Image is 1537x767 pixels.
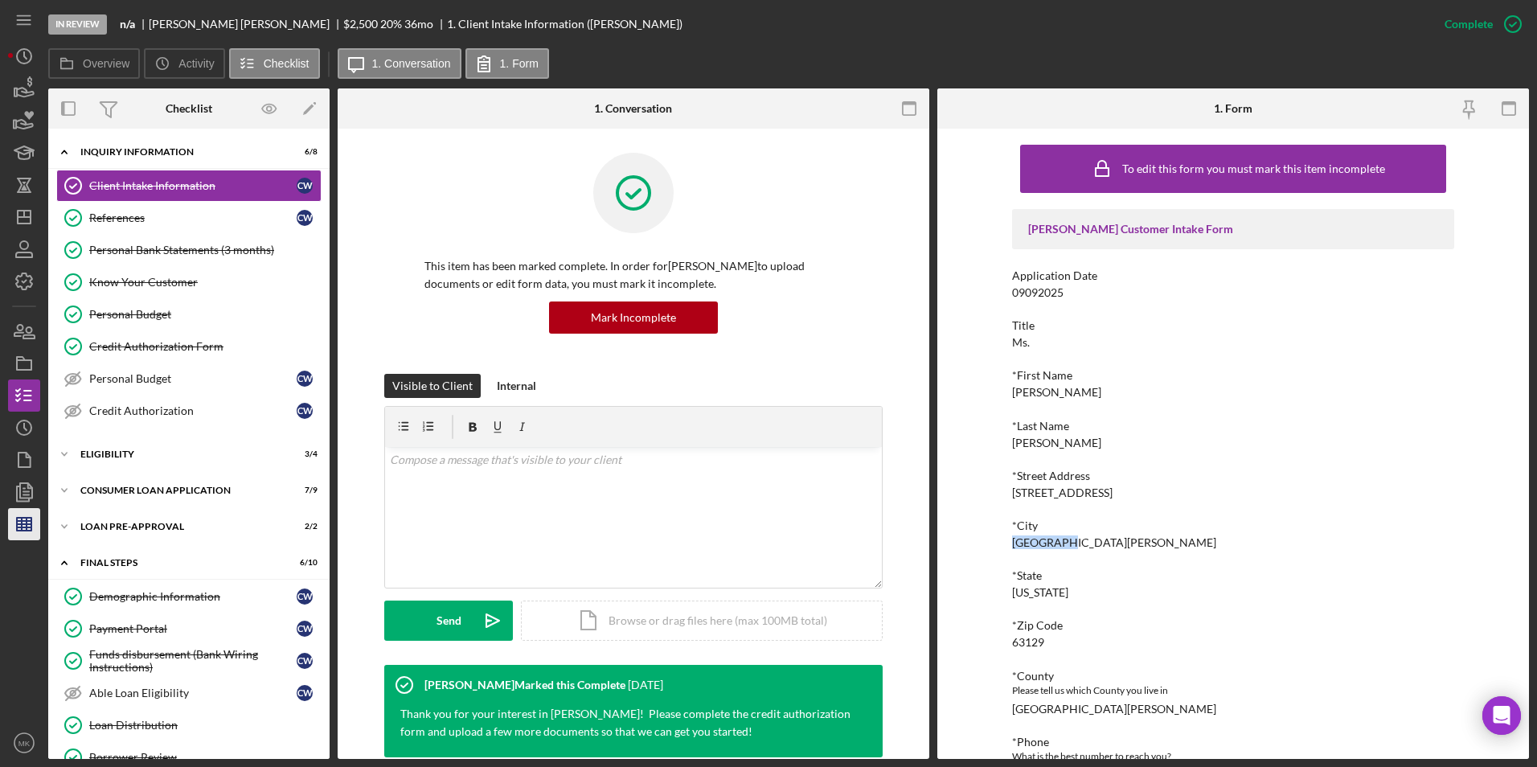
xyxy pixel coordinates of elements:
div: C W [297,589,313,605]
div: C W [297,178,313,194]
div: 09092025 [1012,286,1064,299]
div: *Street Address [1012,470,1454,482]
div: In Review [48,14,107,35]
div: Send [437,601,461,641]
a: Payment PortalCW [56,613,322,645]
a: Personal Budget [56,298,322,330]
div: Complete [1445,8,1493,40]
div: *City [1012,519,1454,532]
div: 2 / 2 [289,522,318,531]
div: 1. Form [1214,102,1252,115]
div: *Last Name [1012,420,1454,433]
button: Activity [144,48,224,79]
div: Demographic Information [89,590,297,603]
div: Application Date [1012,269,1454,282]
div: Open Intercom Messenger [1482,696,1521,735]
div: Credit Authorization [89,404,297,417]
button: MK [8,727,40,759]
p: Thank you for your interest in [PERSON_NAME]! Please complete the credit authorization form and u... [400,705,850,741]
button: Send [384,601,513,641]
a: Personal BudgetCW [56,363,322,395]
label: Checklist [264,57,309,70]
div: Know Your Customer [89,276,321,289]
div: 3 / 4 [289,449,318,459]
div: Mark Incomplete [591,301,676,334]
div: *County [1012,670,1454,683]
div: 7 / 9 [289,486,318,495]
div: *Zip Code [1012,619,1454,632]
div: 36 mo [404,18,433,31]
div: Personal Budget [89,308,321,321]
button: 1. Form [465,48,549,79]
div: [US_STATE] [1012,586,1068,599]
a: Funds disbursement (Bank Wiring Instructions)CW [56,645,322,677]
button: 1. Conversation [338,48,461,79]
p: This item has been marked complete. In order for [PERSON_NAME] to upload documents or edit form d... [424,257,842,293]
div: Please tell us which County you live in [1012,683,1454,699]
div: Eligibility [80,449,277,459]
div: *First Name [1012,369,1454,382]
div: [GEOGRAPHIC_DATA][PERSON_NAME] [1012,703,1216,716]
label: Overview [83,57,129,70]
div: Client Intake Information [89,179,297,192]
div: C W [297,403,313,419]
div: Ms. [1012,336,1030,349]
div: FINAL STEPS [80,558,277,568]
b: n/a [120,18,135,31]
a: Credit AuthorizationCW [56,395,322,427]
div: [PERSON_NAME] Customer Intake Form [1028,223,1438,236]
div: [PERSON_NAME] [1012,437,1101,449]
div: Credit Authorization Form [89,340,321,353]
div: *Phone [1012,736,1454,749]
div: Borrower Review [89,751,321,764]
div: 6 / 8 [289,147,318,157]
button: Mark Incomplete [549,301,718,334]
div: [PERSON_NAME] [PERSON_NAME] [149,18,343,31]
div: Loan Pre-Approval [80,522,277,531]
div: Title [1012,319,1454,332]
a: Personal Bank Statements (3 months) [56,234,322,266]
div: Personal Bank Statements (3 months) [89,244,321,256]
div: Funds disbursement (Bank Wiring Instructions) [89,648,297,674]
button: Internal [489,374,544,398]
div: *State [1012,569,1454,582]
text: MK [18,739,31,748]
div: C W [297,653,313,669]
div: Internal [497,374,536,398]
span: $2,500 [343,17,378,31]
time: 2025-09-09 17:23 [628,679,663,691]
label: Activity [178,57,214,70]
button: Complete [1428,8,1529,40]
div: 63129 [1012,636,1044,649]
div: [STREET_ADDRESS] [1012,486,1113,499]
div: To edit this form you must mark this item incomplete [1122,162,1385,175]
div: Checklist [166,102,212,115]
div: 6 / 10 [289,558,318,568]
div: 1. Client Intake Information ([PERSON_NAME]) [447,18,682,31]
a: Know Your Customer [56,266,322,298]
div: [GEOGRAPHIC_DATA][PERSON_NAME] [1012,536,1216,549]
label: 1. Form [500,57,539,70]
button: Visible to Client [384,374,481,398]
a: Demographic InformationCW [56,580,322,613]
a: Able Loan EligibilityCW [56,677,322,709]
div: Visible to Client [392,374,473,398]
a: Client Intake InformationCW [56,170,322,202]
div: [PERSON_NAME] Marked this Complete [424,679,625,691]
div: What is the best number to reach you? [1012,749,1454,765]
div: Personal Budget [89,372,297,385]
div: C W [297,685,313,701]
div: Inquiry Information [80,147,277,157]
button: Overview [48,48,140,79]
div: 20 % [380,18,402,31]
div: [PERSON_NAME] [1012,386,1101,399]
div: Payment Portal [89,622,297,635]
label: 1. Conversation [372,57,451,70]
div: Loan Distribution [89,719,321,732]
a: ReferencesCW [56,202,322,234]
a: Credit Authorization Form [56,330,322,363]
div: Able Loan Eligibility [89,687,297,699]
div: C W [297,210,313,226]
div: C W [297,621,313,637]
button: Checklist [229,48,320,79]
